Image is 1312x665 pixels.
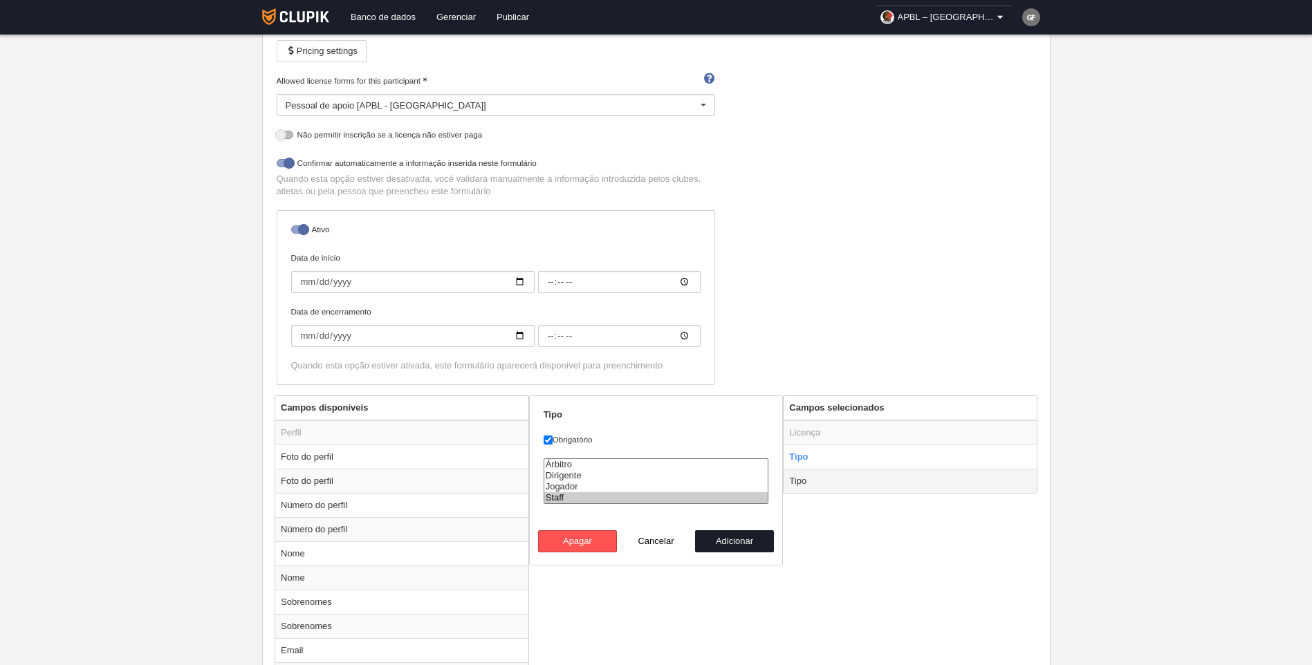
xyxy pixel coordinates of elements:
[291,306,701,347] label: Data de encerramento
[291,359,701,372] div: Quando esta opção estiver ativada, este formulário aparecerá disponível para preenchimento
[784,420,1037,445] td: Licença
[275,541,528,565] td: Nome
[880,10,894,24] img: OarJK53L20jC.30x30.jpg
[277,157,715,173] label: Confirmar automaticamente a informação inserida neste formulário
[544,409,562,420] strong: Tipo
[538,271,701,293] input: Data de início
[277,75,715,87] label: Allowed license forms for this participant
[1022,8,1040,26] img: c2l6ZT0zMHgzMCZmcz05JnRleHQ9R0YmYmc9NzU3NTc1.png
[617,530,696,552] button: Cancelar
[291,325,535,347] input: Data de encerramento
[544,492,768,503] option: Staff
[898,10,995,24] span: APBL – [GEOGRAPHIC_DATA]
[275,638,528,662] td: Email
[286,100,486,111] span: Pessoal de apoio [APBL - [GEOGRAPHIC_DATA]]
[275,565,528,590] td: Nome
[538,325,701,347] input: Data de encerramento
[875,6,1012,29] a: APBL – [GEOGRAPHIC_DATA]
[275,469,528,493] td: Foto do perfil
[275,396,528,420] th: Campos disponíveis
[262,8,329,25] img: Clupik
[423,77,427,82] i: Obrigatório
[275,517,528,541] td: Número do perfil
[291,271,535,293] input: Data de início
[538,530,617,552] button: Apagar
[275,420,528,445] td: Perfil
[544,459,768,470] option: Árbitro
[275,444,528,469] td: Foto do perfil
[784,444,1037,469] td: Tipo
[277,173,715,198] p: Quando esta opção estiver desativada, você validará manualmente a informação introduzida pelos cl...
[784,469,1037,493] td: Tipo
[277,129,715,144] label: Não permitir inscrição se a licença não estiver paga
[275,590,528,614] td: Sobrenomes
[275,614,528,638] td: Sobrenomes
[544,435,553,444] input: Obrigatório
[695,530,774,552] button: Adicionar
[784,396,1037,420] th: Campos selecionados
[544,433,769,446] label: Obrigatório
[275,493,528,517] td: Número do perfil
[544,470,768,481] option: Dirigente
[544,481,768,492] option: Jogador
[291,252,701,293] label: Data de início
[291,223,701,239] label: Ativo
[277,40,367,62] button: Pricing settings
